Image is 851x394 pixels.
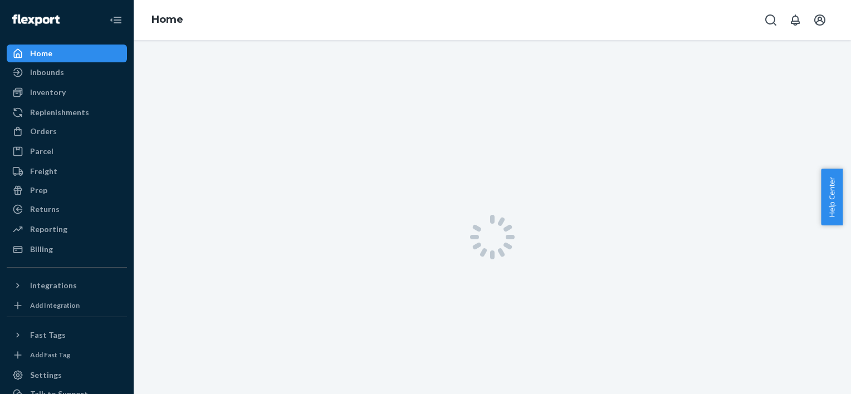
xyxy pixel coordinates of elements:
[7,220,127,238] a: Reporting
[30,329,66,341] div: Fast Tags
[7,83,127,101] a: Inventory
[30,87,66,98] div: Inventory
[7,240,127,258] a: Billing
[7,181,127,199] a: Prep
[105,9,127,31] button: Close Navigation
[7,366,127,384] a: Settings
[30,204,60,215] div: Returns
[12,14,60,26] img: Flexport logo
[7,142,127,160] a: Parcel
[30,166,57,177] div: Freight
[30,126,57,137] div: Orders
[821,169,843,225] button: Help Center
[809,9,831,31] button: Open account menu
[7,200,127,218] a: Returns
[30,107,89,118] div: Replenishments
[7,162,127,180] a: Freight
[30,350,70,359] div: Add Fast Tag
[7,326,127,344] button: Fast Tags
[7,299,127,312] a: Add Integration
[30,48,52,59] div: Home
[151,13,183,26] a: Home
[143,4,192,36] ol: breadcrumbs
[7,104,127,121] a: Replenishments
[30,370,62,381] div: Settings
[30,280,77,291] div: Integrations
[30,224,67,235] div: Reporting
[30,67,64,78] div: Inbounds
[7,63,127,81] a: Inbounds
[30,244,53,255] div: Billing
[7,122,127,140] a: Orders
[784,9,806,31] button: Open notifications
[30,301,80,310] div: Add Integration
[7,277,127,294] button: Integrations
[30,185,47,196] div: Prep
[760,9,782,31] button: Open Search Box
[7,348,127,362] a: Add Fast Tag
[7,45,127,62] a: Home
[30,146,53,157] div: Parcel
